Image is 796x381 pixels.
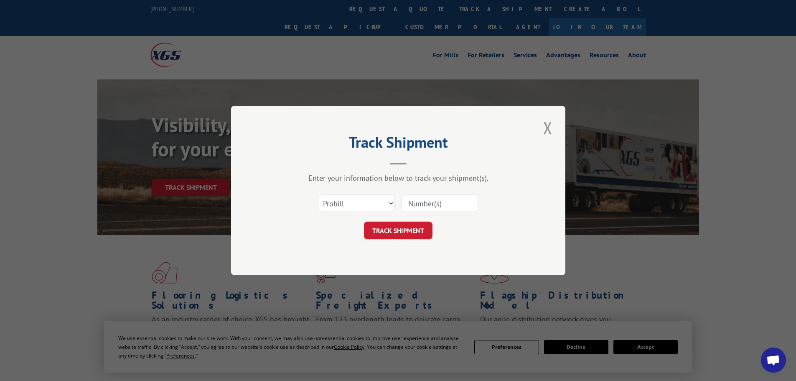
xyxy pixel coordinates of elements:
button: TRACK SHIPMENT [364,222,432,239]
a: Open chat [761,348,786,373]
div: Enter your information below to track your shipment(s). [273,173,524,183]
h2: Track Shipment [273,136,524,152]
input: Number(s) [401,194,478,212]
button: Close modal [541,116,555,139]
